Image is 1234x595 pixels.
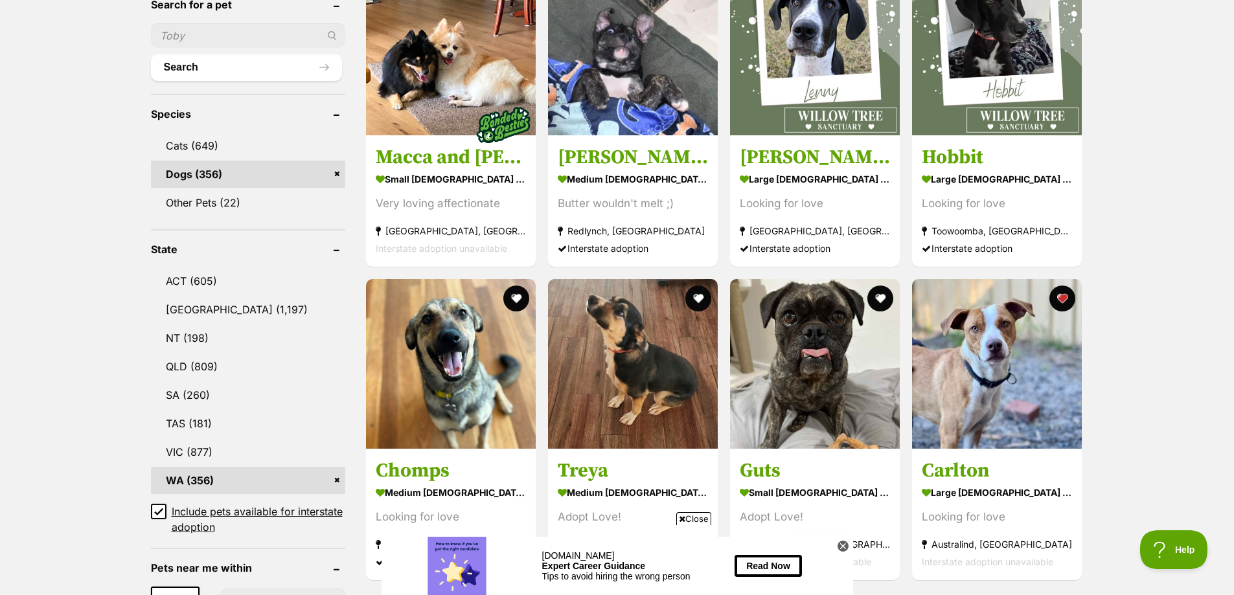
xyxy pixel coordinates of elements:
[922,240,1072,257] div: Interstate adoption
[366,279,536,449] img: Chomps - Australian Kelpie Dog
[740,458,890,483] h3: Guts
[151,243,345,255] header: State
[172,504,345,535] span: Include pets available for interstate adoption
[151,467,345,494] a: WA (356)
[558,508,708,526] div: Adopt Love!
[151,267,345,295] a: ACT (605)
[740,145,890,170] h3: [PERSON_NAME]
[151,410,345,437] a: TAS (181)
[558,170,708,188] strong: medium [DEMOGRAPHIC_DATA] Dog
[376,222,526,240] strong: [GEOGRAPHIC_DATA], [GEOGRAPHIC_DATA]
[376,145,526,170] h3: Macca and [PERSON_NAME]
[558,195,708,212] div: Butter wouldn't melt ;)
[922,556,1053,567] span: Interstate adoption unavailable
[922,508,1072,526] div: Looking for love
[151,324,345,352] a: NT (198)
[558,222,708,240] strong: Redlynch, [GEOGRAPHIC_DATA]
[382,530,853,589] iframe: Advertisement
[376,170,526,188] strong: small [DEMOGRAPHIC_DATA] Dog
[730,135,900,267] a: [PERSON_NAME] large [DEMOGRAPHIC_DATA] Dog Looking for love [GEOGRAPHIC_DATA], [GEOGRAPHIC_DATA] ...
[740,170,890,188] strong: large [DEMOGRAPHIC_DATA] Dog
[1140,530,1208,569] iframe: Help Scout Beacon - Open
[912,449,1082,580] a: Carlton large [DEMOGRAPHIC_DATA] Dog Looking for love Australind, [GEOGRAPHIC_DATA] Interstate ad...
[366,135,536,267] a: Macca and [PERSON_NAME] small [DEMOGRAPHIC_DATA] Dog Very loving affectionate [GEOGRAPHIC_DATA], ...
[151,562,345,574] header: Pets near me within
[867,286,893,311] button: favourite
[558,240,708,257] div: Interstate adoption
[912,135,1082,267] a: Hobbit large [DEMOGRAPHIC_DATA] Dog Looking for love Toowoomba, [GEOGRAPHIC_DATA] Interstate adop...
[922,145,1072,170] h3: Hobbit
[922,195,1072,212] div: Looking for love
[503,286,529,311] button: favourite
[922,535,1072,553] strong: Australind, [GEOGRAPHIC_DATA]
[922,222,1072,240] strong: Toowoomba, [GEOGRAPHIC_DATA]
[548,135,718,267] a: [PERSON_NAME] medium [DEMOGRAPHIC_DATA] Dog Butter wouldn't melt ;) Redlynch, [GEOGRAPHIC_DATA] I...
[922,170,1072,188] strong: large [DEMOGRAPHIC_DATA] Dog
[151,132,345,159] a: Cats (649)
[376,483,526,502] strong: medium [DEMOGRAPHIC_DATA] Dog
[730,279,900,449] img: Guts - French Bulldog x Pug Dog
[548,279,718,449] img: Treya - Mixed breed Dog
[740,222,890,240] strong: [GEOGRAPHIC_DATA], [GEOGRAPHIC_DATA]
[558,483,708,502] strong: medium [DEMOGRAPHIC_DATA] Dog
[151,381,345,409] a: SA (260)
[922,483,1072,502] strong: large [DEMOGRAPHIC_DATA] Dog
[740,483,890,502] strong: small [DEMOGRAPHIC_DATA] Dog
[922,458,1072,483] h3: Carlton
[471,93,536,157] img: bonded besties
[676,512,711,525] span: Close
[376,243,507,254] span: Interstate adoption unavailable
[151,108,345,120] header: Species
[376,458,526,483] h3: Chomps
[376,195,526,212] div: Very loving affectionate
[151,438,345,466] a: VIC (877)
[376,508,526,526] div: Looking for love
[151,54,342,80] button: Search
[558,458,708,483] h3: Treya
[740,195,890,212] div: Looking for love
[740,508,890,526] div: Adopt Love!
[151,161,345,188] a: Dogs (356)
[151,296,345,323] a: [GEOGRAPHIC_DATA] (1,197)
[912,279,1082,449] img: Carlton - Mixed breed Dog
[366,449,536,580] a: Chomps medium [DEMOGRAPHIC_DATA] Dog Looking for love Cairns, [GEOGRAPHIC_DATA] Interstate adoption
[730,449,900,580] a: Guts small [DEMOGRAPHIC_DATA] Dog Adopt Love! [PERSON_NAME], [GEOGRAPHIC_DATA] Interstate adoptio...
[558,145,708,170] h3: [PERSON_NAME]
[685,286,711,311] button: favourite
[376,553,526,570] div: Interstate adoption
[1050,286,1076,311] button: favourite
[740,240,890,257] div: Interstate adoption
[151,23,345,48] input: Toby
[151,189,345,216] a: Other Pets (22)
[151,504,345,535] a: Include pets available for interstate adoption
[548,449,718,580] a: Treya medium [DEMOGRAPHIC_DATA] Dog Adopt Love! [PERSON_NAME], [GEOGRAPHIC_DATA] Interstate adopt...
[151,353,345,380] a: QLD (809)
[376,535,526,553] strong: Cairns, [GEOGRAPHIC_DATA]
